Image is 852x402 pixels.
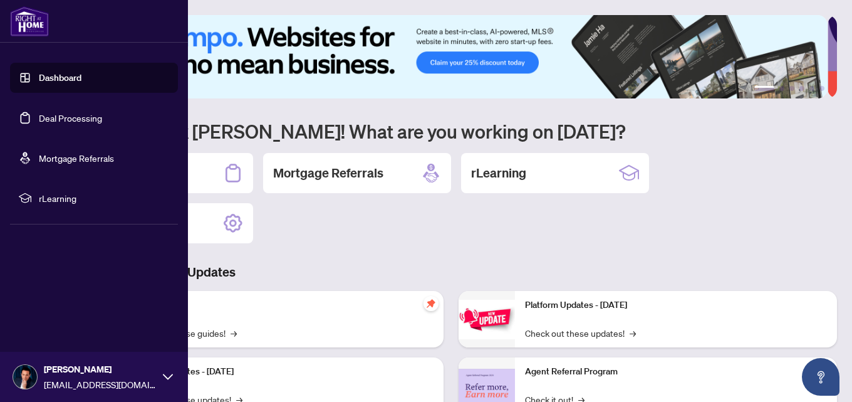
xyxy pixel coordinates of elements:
a: Mortgage Referrals [39,152,114,164]
img: logo [10,6,49,36]
button: 6 [819,86,824,91]
button: 5 [809,86,814,91]
h2: Mortgage Referrals [273,164,383,182]
button: 2 [779,86,784,91]
img: Slide 0 [65,15,828,98]
a: Deal Processing [39,112,102,124]
span: pushpin [423,296,439,311]
button: 3 [789,86,794,91]
button: 1 [754,86,774,91]
h2: rLearning [471,164,526,182]
p: Agent Referral Program [525,365,827,379]
a: Dashboard [39,72,81,83]
span: → [630,326,636,340]
button: Open asap [802,358,839,396]
img: Profile Icon [13,365,37,389]
h1: Welcome back [PERSON_NAME]! What are you working on [DATE]? [65,119,837,143]
p: Self-Help [132,299,434,312]
span: rLearning [39,191,169,205]
p: Platform Updates - [DATE] [525,299,827,312]
span: [PERSON_NAME] [44,362,157,376]
span: → [231,326,237,340]
a: Check out these updates!→ [525,326,636,340]
span: [EMAIL_ADDRESS][DOMAIN_NAME] [44,378,157,391]
h3: Brokerage & Industry Updates [65,263,837,281]
button: 4 [799,86,804,91]
p: Platform Updates - [DATE] [132,365,434,379]
img: Platform Updates - June 23, 2025 [459,300,515,339]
